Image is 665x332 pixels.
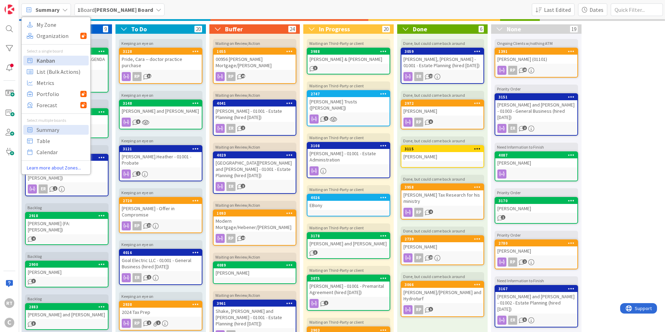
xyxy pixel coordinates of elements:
[307,282,390,297] div: [PERSON_NAME] - 01001 - Premarital Agreement (hired [DATE])
[120,146,202,167] div: 3121[PERSON_NAME].Heather - 01001 - Probate
[214,262,296,268] div: 4089
[401,184,483,190] div: 3958
[215,93,294,98] div: Waiting on Review/Action
[498,49,577,54] div: 1391
[404,237,483,242] div: 2739
[497,86,576,92] div: Priority Order
[121,41,200,46] div: Keeping an eye on
[27,205,106,210] div: Backlog
[23,125,89,135] a: Summary
[226,72,235,81] div: RP
[37,19,87,30] span: My Zone
[495,198,577,213] div: 3170[PERSON_NAME]
[307,239,390,248] div: [PERSON_NAME] and [PERSON_NAME]
[26,184,108,193] div: ER
[214,300,296,328] div: 3961Shake, [PERSON_NAME] and [PERSON_NAME] - 01001 - Estate Planning (hired [DATE])
[313,66,318,70] span: 3
[37,100,80,110] span: Forecast
[414,253,423,262] div: RP
[309,187,388,192] div: Waiting on Third-Party or client
[123,250,202,255] div: 4016
[226,182,235,191] div: ER
[307,55,390,64] div: [PERSON_NAME] & [PERSON_NAME]
[401,184,483,206] div: 3958[PERSON_NAME] Tax Research for his ministry
[31,236,36,241] span: 4
[401,305,483,314] div: RP
[307,91,390,97] div: 2747
[226,234,235,243] div: RP
[532,3,575,16] button: Last Edited
[25,154,109,196] a: 2860Weekly Standing Meeting ([PERSON_NAME] and [PERSON_NAME])ER
[37,55,87,66] span: Kanban
[37,89,80,99] span: Portfolio
[123,198,202,203] div: 2720
[5,5,14,14] img: Visit kanbanzone.com
[495,94,577,100] div: 3151
[570,26,578,32] span: 19
[214,48,296,55] div: 1055
[497,41,576,46] div: Ongoing Clients w/nothing ATM
[225,25,243,33] span: Buffer
[26,310,108,319] div: [PERSON_NAME] and [PERSON_NAME]
[403,93,482,98] div: Done, but could come back around
[311,92,390,96] div: 2747
[213,151,296,194] a: 4029[GEOGRAPHIC_DATA][PERSON_NAME] and [PERSON_NAME] - 01001 - Estate Planning (hired [DATE])ER
[309,135,388,140] div: Waiting on Third-Party or client
[401,208,483,217] div: RP
[213,100,296,136] a: 4041[PERSON_NAME] - 01001 - Estate Planning (hired [DATE])ER
[404,101,483,106] div: 2972
[311,276,390,281] div: 3075
[311,195,390,200] div: 4026
[29,213,108,218] div: 2918
[401,288,483,303] div: [PERSON_NAME]/[PERSON_NAME] and Hydroturf
[401,190,483,206] div: [PERSON_NAME] Tax Research for his ministry
[120,106,202,116] div: [PERSON_NAME] and [PERSON_NAME]
[401,235,484,265] a: 2739[PERSON_NAME]RP
[324,116,328,121] span: 5
[121,190,200,195] div: Keeping an eye on
[495,94,577,122] div: 3151[PERSON_NAME] and [PERSON_NAME] - 01003 - General Business (hired [DATE])
[25,212,109,245] a: 2918[PERSON_NAME] (FA: [PERSON_NAME])
[214,100,296,106] div: 4041
[215,203,294,208] div: Waiting on Review/Action
[307,149,390,164] div: [PERSON_NAME] - 01001 - Estate Administration
[403,176,482,182] div: Done, but could come back around
[309,225,388,230] div: Waiting on Third-Party or client
[428,119,433,124] span: 6
[522,68,527,72] span: 23
[401,183,484,220] a: 3958[PERSON_NAME] Tax Research for his ministryRP
[119,145,202,181] a: 3121[PERSON_NAME].Heather - 01001 - Probate
[26,261,108,277] div: 2900[PERSON_NAME]
[307,275,390,282] div: 3075
[133,221,142,230] div: RP
[22,117,90,124] div: Select multiple boards
[404,49,483,54] div: 3059
[495,100,577,122] div: [PERSON_NAME] and [PERSON_NAME] - 01003 - General Business (hired [DATE])
[120,48,202,70] div: 3128Pride, Cara -- doctor practice purchase
[78,6,153,14] span: Board
[498,153,577,158] div: 4087
[401,282,483,303] div: 3066[PERSON_NAME]/[PERSON_NAME] and Hydroturf
[133,273,142,282] div: ER
[119,48,202,84] a: 3128Pride, Cara -- doctor practice purchaseRP
[23,78,89,88] a: Metrics
[507,25,521,33] span: None
[133,72,142,81] div: RP
[498,198,577,203] div: 3170
[497,144,576,150] div: Need Information to Finish
[213,261,296,284] a: 4089[PERSON_NAME]
[119,249,202,285] a: 4016Goal Electric LLC - 01001 - General Business (hired [DATE])ER
[214,300,296,307] div: 3961
[23,56,89,65] a: Kanban
[401,146,483,152] div: 3115
[214,268,296,277] div: [PERSON_NAME]
[214,124,296,133] div: ER
[120,273,202,282] div: ER
[495,292,577,314] div: [PERSON_NAME] and [PERSON_NAME] - 01002 - Estate Planning (hired [DATE])
[413,25,427,33] span: Done
[313,250,318,255] span: 3
[156,321,161,325] span: 1
[382,26,390,32] span: 20
[414,72,423,81] div: ER
[324,301,328,305] span: 1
